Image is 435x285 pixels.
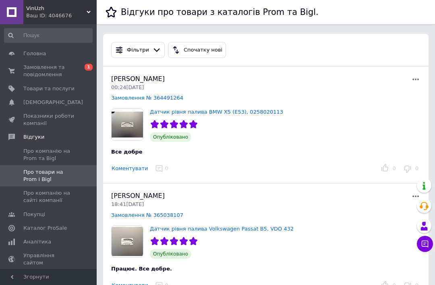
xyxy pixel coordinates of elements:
[111,192,165,200] span: [PERSON_NAME]
[125,46,151,54] div: Фільтри
[23,64,75,78] span: Замовлення та повідомлення
[23,148,75,162] span: Про компанію на Prom та Bigl
[23,252,75,266] span: Управління сайтом
[111,84,144,90] span: 00:24[DATE]
[111,212,183,218] a: Замовлення № 365038107
[23,99,83,106] span: [DEMOGRAPHIC_DATA]
[112,226,143,257] img: Датчик рівня палива Volkswagen Passat B5, VDO 432
[150,132,191,142] span: Опубліковано
[85,64,93,71] span: 1
[112,109,143,140] img: Датчик рівня палива BMW X5 (E53), 0258020113
[111,201,144,207] span: 18:41[DATE]
[111,266,172,272] span: Працює. Все добре.
[23,189,75,204] span: Про компанію на сайті компанії
[111,75,165,83] span: [PERSON_NAME]
[417,236,433,252] button: Чат з покупцем
[23,133,44,141] span: Відгуки
[23,238,51,245] span: Аналітика
[150,226,294,232] a: Датчик рівня палива Volkswagen Passat B5, VDO 432
[168,42,226,58] button: Спочатку нові
[182,46,224,54] div: Спочатку нові
[23,225,67,232] span: Каталог ProSale
[26,5,87,12] span: VinUzh
[4,28,93,43] input: Пошук
[23,169,75,183] span: Про товари на Prom і Bigl
[23,112,75,127] span: Показники роботи компанії
[26,12,97,19] div: Ваш ID: 4046676
[23,85,75,92] span: Товари та послуги
[111,42,165,58] button: Фільтри
[111,164,148,173] button: Коментувати
[150,249,191,259] span: Опубліковано
[23,50,46,57] span: Головна
[150,109,283,115] a: Датчик рівня палива BMW X5 (E53), 0258020113
[111,149,143,155] span: Все добре
[23,211,45,218] span: Покупці
[111,95,183,101] a: Замовлення № 364491264
[121,7,319,17] h1: Відгуки про товари з каталогів Prom та Bigl.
